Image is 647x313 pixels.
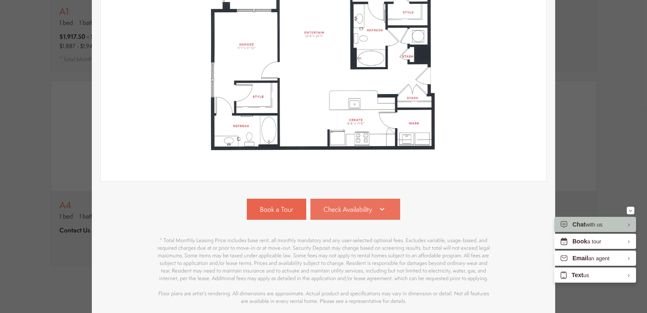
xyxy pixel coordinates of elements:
[260,205,293,214] span: Book a Tour
[310,199,401,220] a: Check Availability
[155,237,492,305] p: * Total Monthly Leasing Price includes base rent, all monthly mandatory and any user-selected opt...
[323,205,372,214] span: Check Availability
[247,199,306,220] a: Book a Tour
